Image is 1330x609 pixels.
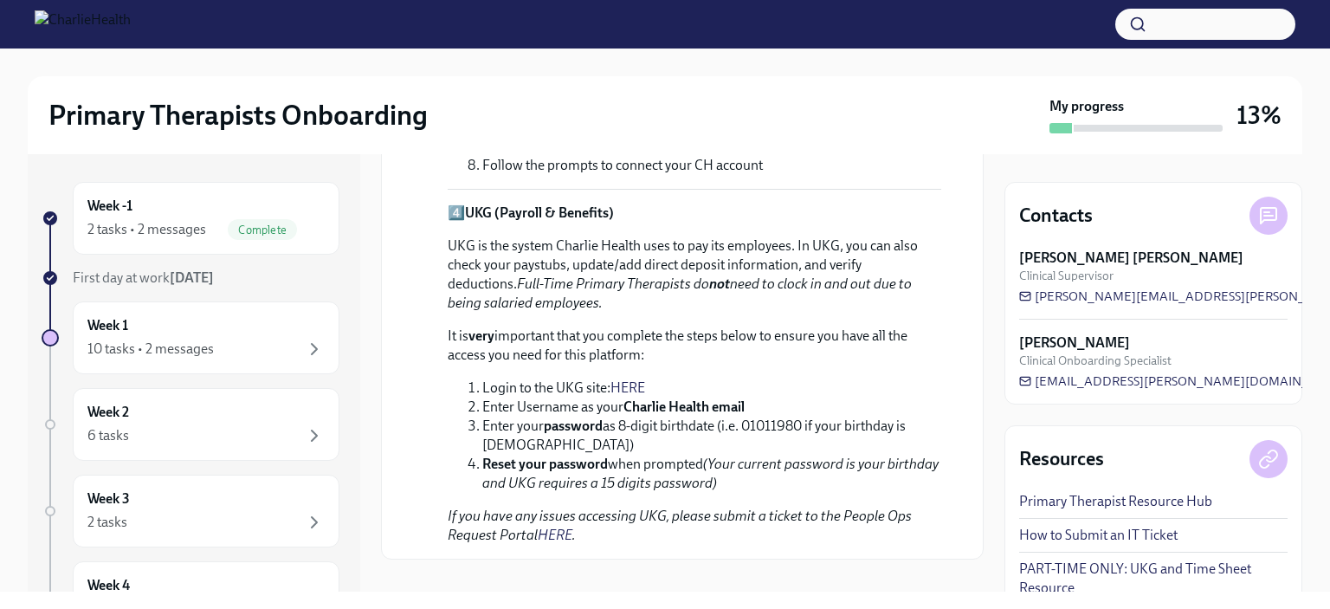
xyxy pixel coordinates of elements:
[448,327,941,365] p: It is important that you complete the steps below to ensure you have all the access you need for ...
[73,269,214,286] span: First day at work
[468,327,494,344] strong: very
[42,269,339,288] a: First day at work[DATE]
[170,269,214,286] strong: [DATE]
[623,398,745,415] strong: Charlie Health email
[1049,97,1124,116] strong: My progress
[1019,203,1093,229] h4: Contacts
[1019,268,1114,284] span: Clinical Supervisor
[1019,560,1288,598] a: PART-TIME ONLY: UKG and Time Sheet Resource
[482,456,608,472] strong: Reset your password
[482,456,939,491] em: (Your current password is your birthday and UKG requires a 15 digits password)
[482,417,941,455] li: Enter your as 8-digit birthdate (i.e. 01011980 if your birthday is [DEMOGRAPHIC_DATA])
[482,398,941,417] li: Enter Username as your
[1019,353,1172,369] span: Clinical Onboarding Specialist
[42,475,339,547] a: Week 32 tasks
[42,301,339,374] a: Week 110 tasks • 2 messages
[482,156,941,175] li: Follow the prompts to connect your CH account
[87,340,214,359] div: 10 tasks • 2 messages
[87,220,206,239] div: 2 tasks • 2 messages
[228,224,297,236] span: Complete
[48,98,428,133] h2: Primary Therapists Onboarding
[482,379,941,398] li: Login to the UKG site:
[87,489,130,509] h6: Week 3
[87,576,130,595] h6: Week 4
[87,426,129,445] div: 6 tasks
[87,197,132,216] h6: Week -1
[1019,249,1243,268] strong: [PERSON_NAME] [PERSON_NAME]
[448,204,941,223] p: 4️⃣
[465,204,614,221] strong: UKG (Payroll & Benefits)
[448,236,941,313] p: UKG is the system Charlie Health uses to pay its employees. In UKG, you can also check your payst...
[610,379,645,396] a: HERE
[448,508,912,543] em: If you have any issues accessing UKG, please submit a ticket to the People Ops Request Portal .
[448,275,912,311] em: Full-Time Primary Therapists do need to clock in and out due to being salaried employees.
[35,10,131,38] img: CharlieHealth
[1019,526,1178,545] a: How to Submit an IT Ticket
[42,182,339,255] a: Week -12 tasks • 2 messagesComplete
[1236,100,1282,131] h3: 13%
[1019,446,1104,472] h4: Resources
[87,316,128,335] h6: Week 1
[1019,492,1212,511] a: Primary Therapist Resource Hub
[87,403,129,422] h6: Week 2
[709,275,730,292] strong: not
[544,418,603,434] strong: password
[482,455,941,493] li: when prompted
[1019,334,1130,353] strong: [PERSON_NAME]
[538,527,572,543] a: HERE
[87,513,127,532] div: 2 tasks
[42,388,339,461] a: Week 26 tasks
